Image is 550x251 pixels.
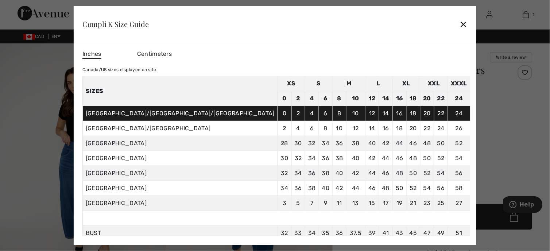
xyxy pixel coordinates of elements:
td: 18 [393,121,407,136]
span: 41 [383,229,389,236]
td: 6 [305,121,319,136]
td: XL [393,76,420,91]
td: 18 [406,106,420,121]
td: [GEOGRAPHIC_DATA]/[GEOGRAPHIC_DATA] [82,121,278,136]
td: 42 [379,136,393,151]
td: 34 [305,151,319,166]
td: 11 [333,196,346,211]
td: 34 [319,136,333,151]
td: M [333,76,365,91]
td: 42 [333,181,346,196]
td: [GEOGRAPHIC_DATA] [82,181,278,196]
td: 14 [365,121,379,136]
td: 58 [448,181,470,196]
td: 40 [333,166,346,181]
td: 34 [278,181,291,196]
td: 6 [319,91,333,106]
td: 46 [393,151,407,166]
span: 36 [336,229,343,236]
td: 40 [319,181,333,196]
td: BUST [82,226,278,241]
td: 48 [406,151,420,166]
td: L [365,76,393,91]
td: 52 [448,136,470,151]
td: 22 [434,91,448,106]
td: 36 [291,181,305,196]
td: 46 [365,181,379,196]
td: 36 [305,166,319,181]
span: Inches [82,50,101,59]
span: 33 [295,229,302,236]
td: [GEOGRAPHIC_DATA] [82,166,278,181]
td: 13 [346,196,365,211]
td: [GEOGRAPHIC_DATA] [82,151,278,166]
span: Centimeters [137,50,172,57]
span: 35 [322,229,330,236]
span: 49 [438,229,445,236]
span: Help [16,5,31,12]
td: 32 [278,166,291,181]
th: Sizes [82,76,278,106]
div: Compli K Size Guide [82,20,149,28]
td: 3 [278,196,291,211]
td: 44 [393,136,407,151]
td: 20 [420,106,434,121]
td: 44 [346,181,365,196]
td: 50 [393,181,407,196]
td: 50 [434,136,448,151]
span: 47 [424,229,431,236]
span: 34 [308,229,316,236]
td: 14 [379,91,393,106]
td: 16 [393,106,407,121]
td: 44 [379,151,393,166]
td: 50 [420,151,434,166]
td: 24 [448,91,470,106]
td: XXXL [448,76,470,91]
span: 37.5 [350,229,361,236]
td: 8 [333,91,346,106]
td: S [305,76,333,91]
td: 40 [346,151,365,166]
td: 56 [448,166,470,181]
td: 38 [333,151,346,166]
div: ✕ [460,16,468,32]
td: 42 [365,151,379,166]
td: 26 [448,121,470,136]
td: 46 [379,166,393,181]
td: 20 [420,91,434,106]
td: 20 [406,121,420,136]
td: 56 [434,181,448,196]
td: 38 [346,136,365,151]
td: 38 [319,166,333,181]
td: 23 [420,196,434,211]
td: 5 [291,196,305,211]
td: 46 [406,136,420,151]
td: 54 [420,181,434,196]
td: 24 [434,121,448,136]
td: 2 [291,106,305,121]
td: [GEOGRAPHIC_DATA] [82,196,278,211]
td: 25 [434,196,448,211]
td: 2 [291,91,305,106]
td: 54 [448,151,470,166]
td: 17 [379,196,393,211]
td: 54 [434,166,448,181]
span: 51 [456,229,462,236]
td: 8 [333,106,346,121]
td: 2 [278,121,291,136]
td: [GEOGRAPHIC_DATA] [82,136,278,151]
span: 45 [410,229,417,236]
td: [GEOGRAPHIC_DATA]/[GEOGRAPHIC_DATA]/[GEOGRAPHIC_DATA] [82,106,278,121]
td: 22 [420,121,434,136]
span: 32 [281,229,288,236]
td: 50 [406,166,420,181]
span: 39 [369,229,376,236]
td: 4 [305,91,319,106]
td: 0 [278,91,291,106]
td: 12 [346,121,365,136]
td: 36 [319,151,333,166]
td: 32 [305,136,319,151]
td: 15 [365,196,379,211]
td: 27 [448,196,470,211]
td: 42 [346,166,365,181]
